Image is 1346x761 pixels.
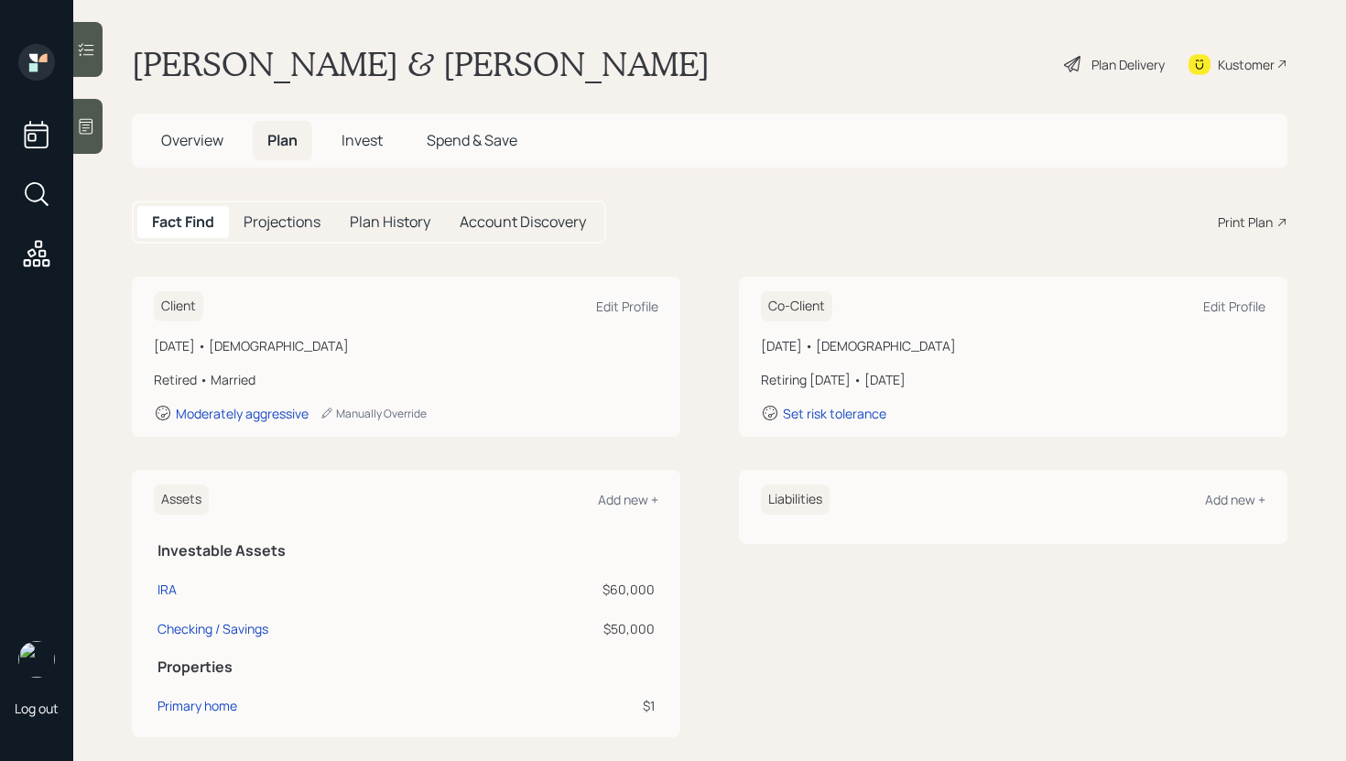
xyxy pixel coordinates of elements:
h6: Assets [154,484,209,515]
div: [DATE] • [DEMOGRAPHIC_DATA] [154,336,658,355]
div: Moderately aggressive [176,405,309,422]
div: IRA [157,580,177,599]
div: Edit Profile [1203,298,1265,315]
span: Invest [342,130,383,150]
div: Primary home [157,696,237,715]
div: Retiring [DATE] • [DATE] [761,370,1265,389]
div: Print Plan [1218,212,1273,232]
img: retirable_logo.png [18,641,55,678]
h6: Liabilities [761,484,830,515]
div: Add new + [1205,491,1265,508]
span: Spend & Save [427,130,517,150]
div: $1 [493,696,655,715]
div: Add new + [598,491,658,508]
h5: Account Discovery [460,213,586,231]
div: Manually Override [320,406,427,421]
div: $50,000 [493,619,655,638]
h6: Client [154,291,203,321]
h5: Plan History [350,213,430,231]
div: $60,000 [493,580,655,599]
span: Overview [161,130,223,150]
h5: Properties [157,658,655,676]
h6: Co-Client [761,291,832,321]
h5: Investable Assets [157,542,655,560]
div: Checking / Savings [157,619,268,638]
div: Set risk tolerance [783,405,886,422]
h5: Fact Find [152,213,214,231]
h1: [PERSON_NAME] & [PERSON_NAME] [132,44,710,84]
span: Plan [267,130,298,150]
div: Edit Profile [596,298,658,315]
div: Log out [15,700,59,717]
div: [DATE] • [DEMOGRAPHIC_DATA] [761,336,1265,355]
div: Retired • Married [154,370,658,389]
div: Kustomer [1218,55,1275,74]
h5: Projections [244,213,320,231]
div: Plan Delivery [1091,55,1165,74]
